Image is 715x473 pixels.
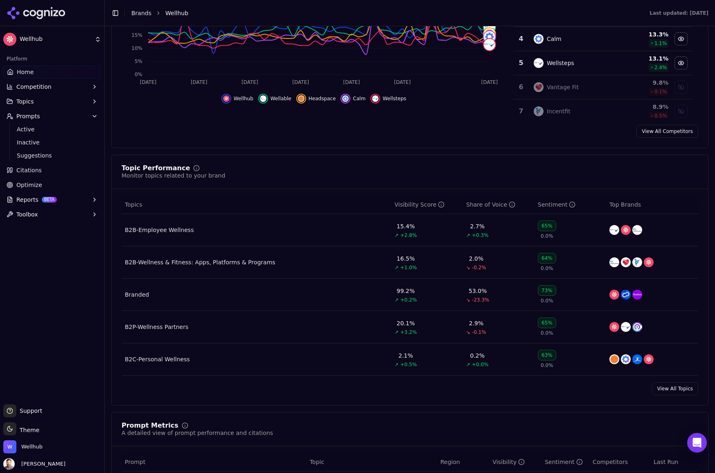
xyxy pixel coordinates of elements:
[538,350,556,360] div: 63%
[125,200,142,209] span: Topics
[3,440,43,453] button: Open organization switcher
[534,34,544,44] img: calm
[466,232,470,239] span: ↗
[131,32,142,38] tspan: 15%
[42,197,57,203] span: BETA
[17,125,88,133] span: Active
[484,21,495,33] img: wellable
[534,106,544,116] img: incentfit
[541,362,553,369] span: 0.0%
[3,80,101,93] button: Competition
[623,103,668,111] div: 8.9 %
[16,112,40,120] span: Prompts
[547,35,562,43] div: Calm
[353,95,365,102] span: Calm
[122,422,178,429] div: Prompt Metrics
[538,221,556,231] div: 65%
[687,433,707,453] div: Open Intercom Messenger
[16,407,42,415] span: Support
[17,68,34,76] span: Home
[400,329,417,336] span: +3.2%
[469,255,484,263] div: 2.0%
[621,322,631,332] img: wellsteps
[3,33,16,46] img: Wellhub
[391,196,463,214] th: visibilityScore
[644,257,654,267] img: wellhub
[632,225,642,235] img: wellable
[466,329,470,336] span: ↘
[3,458,65,470] button: Open user button
[534,82,544,92] img: vantage fit
[292,79,309,85] tspan: [DATE]
[16,83,52,91] span: Competition
[307,453,437,471] th: Topic
[493,458,525,466] div: Visibility
[484,31,495,43] img: calm
[469,287,487,295] div: 53.0%
[122,453,307,471] th: Prompt
[341,94,365,104] button: Hide calm data
[400,297,417,303] span: +0.2%
[654,458,678,466] span: Last Run
[309,95,336,102] span: Headspace
[437,453,489,471] th: Region
[3,95,101,108] button: Topics
[674,56,688,70] button: Hide wellsteps data
[654,88,667,95] span: 0.1 %
[541,265,553,272] span: 0.0%
[343,79,360,85] tspan: [DATE]
[14,150,91,161] a: Suggestions
[621,257,631,267] img: vantage fit
[3,110,101,123] button: Prompts
[609,225,619,235] img: wellsteps
[3,164,101,177] a: Citations
[472,361,489,368] span: +0.0%
[165,9,188,17] span: Wellhub
[466,361,470,368] span: ↗
[513,99,692,124] tr: 7incentfitIncentfit8.9%0.5%Show incentfit data
[125,258,275,266] div: B2B-Wellness & Fitness: Apps, Platforms & Programs
[535,196,606,214] th: sentiment
[489,453,542,471] th: brandMentionRate
[310,458,324,466] span: Topic
[621,290,631,300] img: classpass
[131,10,151,16] a: Brands
[650,10,708,16] div: Last updated: [DATE]
[234,95,253,102] span: Wellhub
[636,125,698,138] a: View All Competitors
[395,264,399,271] span: ↗
[517,58,526,68] div: 5
[632,354,642,364] img: myfitnesspal
[513,27,692,51] tr: 4calmCalm13.3%1.1%Hide calm data
[470,351,485,360] div: 0.2%
[125,323,188,331] a: B2P-Wellness Partners
[20,36,91,43] span: Wellhub
[609,290,619,300] img: wellhub
[400,264,417,271] span: +1.0%
[674,105,688,118] button: Show incentfit data
[397,255,415,263] div: 16.5%
[609,354,619,364] img: headspace
[3,178,101,191] a: Optimize
[644,354,654,364] img: wellhub
[593,458,628,466] span: Competitors
[623,79,668,87] div: 9.8 %
[3,208,101,221] button: Toolbox
[125,226,194,234] div: B2B-Employee Wellness
[517,34,526,44] div: 4
[271,95,291,102] span: Wellable
[397,319,415,327] div: 20.1%
[463,196,535,214] th: shareOfVoice
[513,51,692,75] tr: 5wellstepsWellsteps13.1%2.4%Hide wellsteps data
[131,9,633,17] nav: breadcrumb
[440,458,460,466] span: Region
[534,58,544,68] img: wellsteps
[654,40,667,47] span: 1.1 %
[674,81,688,94] button: Show vantage fit data
[383,95,406,102] span: Wellsteps
[125,355,190,363] a: B2C-Personal Wellness
[484,28,495,40] img: headspace
[125,291,149,299] a: Branded
[623,54,668,63] div: 13.1 %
